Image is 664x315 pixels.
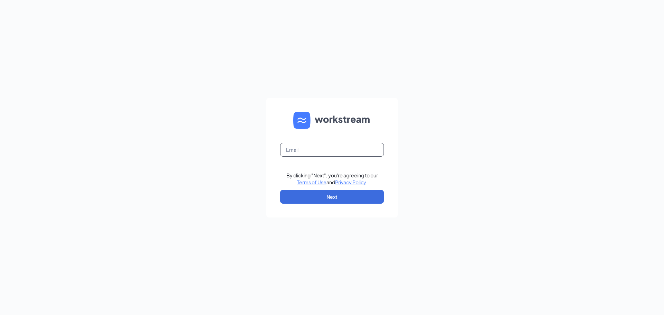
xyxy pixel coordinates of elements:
[280,190,384,204] button: Next
[335,179,366,185] a: Privacy Policy
[293,112,371,129] img: WS logo and Workstream text
[280,143,384,157] input: Email
[286,172,378,186] div: By clicking "Next", you're agreeing to our and .
[297,179,326,185] a: Terms of Use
